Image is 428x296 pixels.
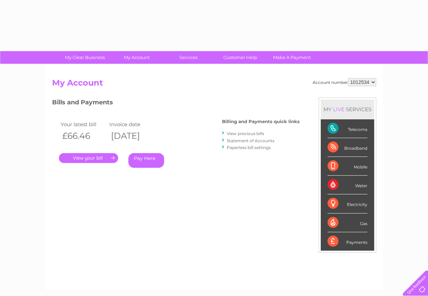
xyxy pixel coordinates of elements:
[128,153,164,168] a: Pay Here
[328,157,367,176] div: Mobile
[57,51,113,64] a: My Clear Business
[328,213,367,232] div: Gas
[328,119,367,138] div: Telecoms
[109,51,165,64] a: My Account
[160,51,217,64] a: Services
[321,100,374,119] div: MY SERVICES
[222,119,300,124] h4: Billing and Payments quick links
[59,129,108,143] th: £66.46
[59,153,118,163] a: .
[212,51,268,64] a: Customer Help
[328,176,367,194] div: Water
[59,120,108,129] td: Your latest bill
[227,138,274,143] a: Statement of Accounts
[328,138,367,157] div: Broadband
[227,131,264,136] a: View previous bills
[108,129,157,143] th: [DATE]
[52,98,300,109] h3: Bills and Payments
[264,51,320,64] a: Make A Payment
[227,145,271,150] a: Paperless bill settings
[52,78,376,91] h2: My Account
[332,106,346,113] div: LIVE
[313,78,376,86] div: Account number
[108,120,157,129] td: Invoice date
[328,232,367,251] div: Payments
[328,194,367,213] div: Electricity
